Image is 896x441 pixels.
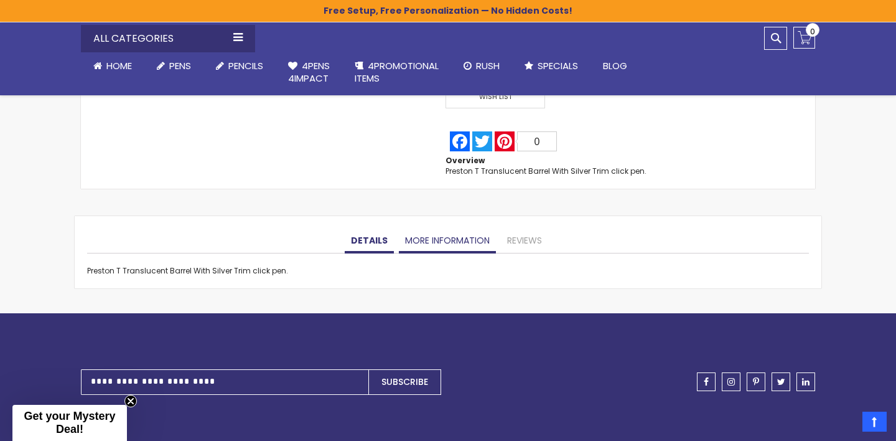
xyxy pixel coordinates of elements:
a: Pencils [203,52,276,80]
span: twitter [777,377,785,386]
span: 4PROMOTIONAL ITEMS [355,59,439,85]
span: instagram [727,377,735,386]
a: Pens [144,52,203,80]
div: Preston T Translucent Barrel With Silver Trim click pen. [87,266,809,276]
span: Specials [538,59,578,72]
a: Details [345,229,394,254]
a: Facebook [449,131,471,151]
a: Blog [590,52,640,80]
a: Twitter [471,131,493,151]
a: linkedin [796,372,815,391]
span: Pens [169,59,191,72]
span: Rush [476,59,500,72]
span: 0 [534,136,540,147]
a: Home [81,52,144,80]
a: twitter [772,372,790,391]
a: 4PROMOTIONALITEMS [342,52,451,93]
span: Pencils [228,59,263,72]
div: All Categories [81,25,255,52]
span: Get your Mystery Deal! [24,410,115,435]
a: instagram [722,372,740,391]
span: Wish List [446,85,545,109]
a: facebook [697,372,716,391]
span: Blog [603,59,627,72]
div: Preston T Translucent Barrel With Silver Trim click pen. [446,166,646,176]
span: pinterest [753,377,759,386]
span: Subscribe [381,376,428,388]
a: More Information [399,229,496,254]
span: 0 [810,26,815,37]
a: Pinterest0 [493,131,558,151]
button: Subscribe [368,369,441,395]
a: 0 [793,27,815,49]
span: facebook [704,377,709,386]
span: 4Pens 4impact [288,59,330,85]
span: linkedin [802,377,810,386]
span: Home [106,59,132,72]
a: Reviews [501,229,548,254]
strong: Overview [446,155,485,166]
button: Close teaser [124,395,137,407]
a: Wish List [446,85,549,109]
a: Specials [512,52,590,80]
a: pinterest [747,372,765,391]
iframe: Google Customer Reviews [793,407,896,441]
a: 4Pens4impact [276,52,342,93]
div: Get your Mystery Deal!Close teaser [12,405,127,441]
a: Rush [451,52,512,80]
